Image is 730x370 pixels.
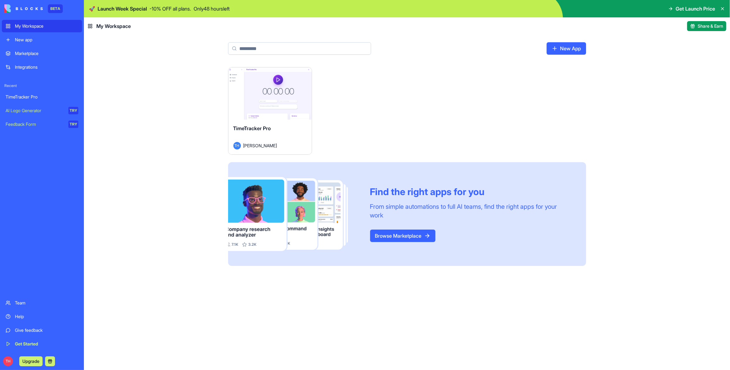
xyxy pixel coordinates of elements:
[98,5,147,12] span: Launch Week Special
[89,5,95,12] span: 🚀
[68,121,78,128] div: TRY
[2,61,82,73] a: Integrations
[15,313,78,320] div: Help
[2,310,82,323] a: Help
[6,94,78,100] div: TimeTracker Pro
[15,23,78,29] div: My Workspace
[243,142,277,149] span: [PERSON_NAME]
[15,50,78,57] div: Marketplace
[233,142,241,149] span: TH
[15,327,78,333] div: Give feedback
[2,20,82,32] a: My Workspace
[3,356,13,366] span: TH
[687,21,726,31] button: Share & Earn
[15,300,78,306] div: Team
[48,4,63,13] div: BETA
[2,297,82,309] a: Team
[15,341,78,347] div: Get Started
[2,324,82,336] a: Give feedback
[149,5,191,12] p: - 10 % OFF all plans.
[228,67,312,155] a: TimeTracker ProTH[PERSON_NAME]
[19,356,43,366] button: Upgrade
[19,358,43,364] a: Upgrade
[228,177,360,251] img: Frame_181_egmpey.png
[194,5,230,12] p: Only 48 hours left
[2,338,82,350] a: Get Started
[2,118,82,130] a: Feedback FormTRY
[15,64,78,70] div: Integrations
[547,42,586,55] a: New App
[15,37,78,43] div: New app
[2,47,82,60] a: Marketplace
[4,4,63,13] a: BETA
[96,22,131,30] span: My Workspace
[370,230,435,242] a: Browse Marketplace
[6,107,64,114] div: AI Logo Generator
[370,202,571,220] div: From simple automations to full AI teams, find the right apps for your work
[370,186,571,197] div: Find the right apps for you
[6,121,64,127] div: Feedback Form
[233,125,271,131] span: TimeTracker Pro
[2,91,82,103] a: TimeTracker Pro
[2,83,82,88] span: Recent
[2,104,82,117] a: AI Logo GeneratorTRY
[2,34,82,46] a: New app
[4,4,43,13] img: logo
[676,5,715,12] span: Get Launch Price
[698,23,723,29] span: Share & Earn
[68,107,78,114] div: TRY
